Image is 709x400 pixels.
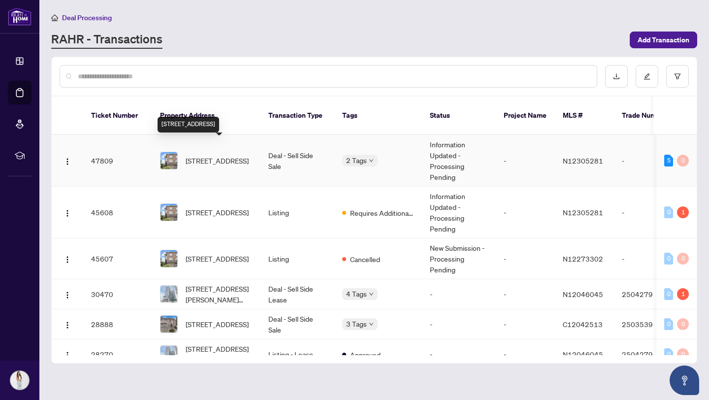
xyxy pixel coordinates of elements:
span: [STREET_ADDRESS] [186,207,249,218]
td: Listing [260,238,334,279]
td: Listing [260,187,334,238]
td: - [496,279,555,309]
div: 0 [677,348,689,360]
img: Logo [64,158,71,166]
span: C12042513 [563,320,603,329]
span: [STREET_ADDRESS][PERSON_NAME][PERSON_NAME] [186,343,253,365]
span: down [369,292,374,297]
a: RAHR - Transactions [51,31,162,49]
td: 45607 [83,238,152,279]
span: N12046045 [563,350,603,359]
span: N12305281 [563,156,603,165]
button: Logo [60,251,75,267]
button: Logo [60,286,75,302]
button: Logo [60,316,75,332]
img: Logo [64,351,71,359]
img: logo [8,7,32,26]
img: Logo [64,256,71,264]
button: Logo [60,204,75,220]
img: thumbnail-img [161,250,177,267]
img: thumbnail-img [161,316,177,333]
span: home [51,14,58,21]
td: 2504279 [614,339,683,369]
img: Profile Icon [10,371,29,390]
div: 0 [664,318,673,330]
button: Logo [60,346,75,362]
span: 3 Tags [346,318,367,330]
td: - [422,279,496,309]
div: 5 [664,155,673,167]
img: thumbnail-img [161,346,177,363]
img: Logo [64,291,71,299]
div: 0 [664,288,673,300]
td: - [496,238,555,279]
span: down [369,322,374,327]
th: Status [422,97,496,135]
span: edit [644,73,650,80]
td: - [614,187,683,238]
img: thumbnail-img [161,152,177,169]
span: [STREET_ADDRESS] [186,319,249,330]
td: - [614,135,683,187]
div: 1 [677,206,689,218]
div: 0 [677,155,689,167]
span: filter [674,73,681,80]
th: Trade Number [614,97,683,135]
td: 2504279 [614,279,683,309]
span: Add Transaction [638,32,689,48]
td: Deal - Sell Side Sale [260,135,334,187]
div: [STREET_ADDRESS] [158,117,219,133]
td: - [422,339,496,369]
button: Logo [60,153,75,168]
td: 45608 [83,187,152,238]
span: down [369,158,374,163]
td: Information Updated - Processing Pending [422,135,496,187]
img: Logo [64,321,71,329]
span: 2 Tags [346,155,367,166]
span: [STREET_ADDRESS] [186,155,249,166]
td: - [496,135,555,187]
button: Open asap [670,366,699,395]
td: - [496,339,555,369]
button: filter [666,65,689,88]
td: - [496,309,555,339]
span: N12305281 [563,208,603,217]
span: [STREET_ADDRESS][PERSON_NAME][PERSON_NAME] [186,283,253,305]
td: 47809 [83,135,152,187]
span: download [613,73,620,80]
td: Listing - Lease [260,339,334,369]
button: download [605,65,628,88]
div: 0 [677,318,689,330]
button: edit [636,65,658,88]
div: 0 [664,253,673,265]
button: Add Transaction [630,32,697,48]
div: 0 [664,206,673,218]
img: thumbnail-img [161,286,177,302]
td: New Submission - Processing Pending [422,238,496,279]
div: 0 [664,348,673,360]
img: Logo [64,209,71,217]
th: Transaction Type [260,97,334,135]
td: 30470 [83,279,152,309]
td: 28270 [83,339,152,369]
span: Requires Additional Docs [350,207,414,218]
td: 28888 [83,309,152,339]
span: Deal Processing [62,13,112,22]
span: N12046045 [563,290,603,299]
th: Tags [334,97,422,135]
span: [STREET_ADDRESS] [186,253,249,264]
img: thumbnail-img [161,204,177,221]
span: N12273302 [563,254,603,263]
span: Approved [350,349,381,360]
div: 0 [677,253,689,265]
td: Information Updated - Processing Pending [422,187,496,238]
th: Ticket Number [83,97,152,135]
td: - [614,238,683,279]
th: Project Name [496,97,555,135]
span: Cancelled [350,254,380,265]
td: Deal - Sell Side Lease [260,279,334,309]
th: MLS # [555,97,614,135]
td: Deal - Sell Side Sale [260,309,334,339]
th: Property Address [152,97,260,135]
td: - [496,187,555,238]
